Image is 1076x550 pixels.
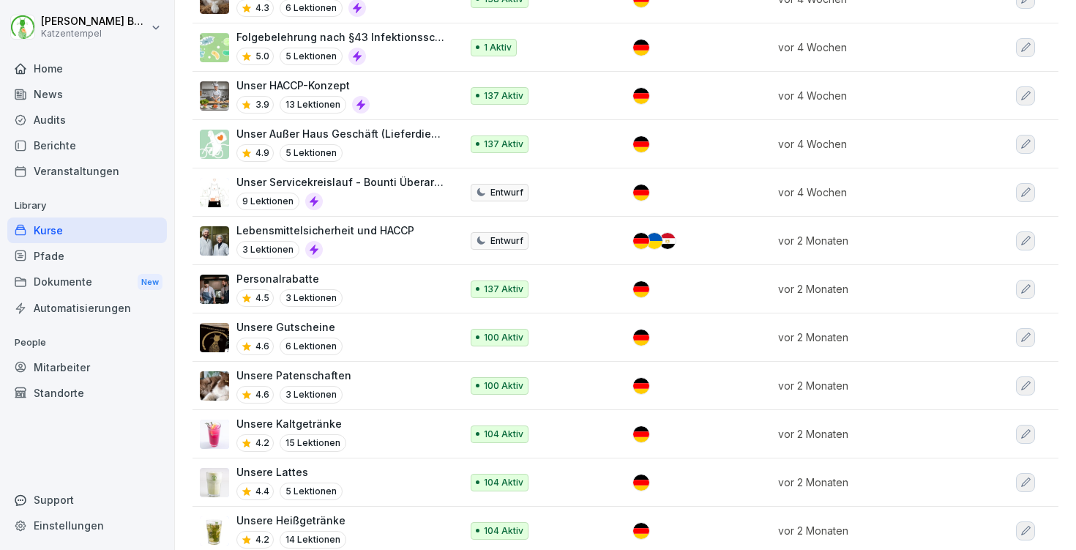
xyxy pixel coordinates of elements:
p: 4.3 [255,1,269,15]
p: Personalrabatte [236,271,343,286]
img: o65mqm5zu8kk6iyyifda1ab1.png [200,420,229,449]
p: 137 Aktiv [484,138,523,151]
p: 4.2 [255,436,269,450]
a: Einstellungen [7,513,167,538]
a: Mitarbeiter [7,354,167,380]
p: 3 Lektionen [280,289,343,307]
p: Folgebelehrung nach §43 Infektionsschutzgesetz (IfSG) [236,29,446,45]
img: de.svg [633,475,649,491]
img: de.svg [633,330,649,346]
img: mlsleav921hxy3akyctmymka.png [200,81,229,111]
p: 3 Lektionen [280,386,343,404]
p: vor 2 Monaten [778,330,968,345]
p: Unsere Kaltgetränke [236,416,346,431]
img: ollo84c29xlvn4eb9oo12wqj.png [200,130,229,159]
p: 5.0 [255,50,269,63]
img: jw93ziiaxyrytvvq4xf35n98.png [200,33,229,62]
p: Unser Außer Haus Geschäft (Lieferdienste) [236,126,446,141]
p: 5 Lektionen [280,144,343,162]
img: u8r67eg3of4bsbim5481mdu9.png [200,371,229,401]
a: Kurse [7,218,167,243]
img: e8ziyjrh6o0kapfuhyynj7rz.png [200,275,229,304]
img: yesgzfw2q3wqzzb03bjz3j6b.png [200,323,229,352]
p: 3.9 [255,98,269,111]
p: 6 Lektionen [280,338,343,355]
p: 100 Aktiv [484,379,523,393]
p: vor 2 Monaten [778,475,968,490]
div: Support [7,487,167,513]
p: Unser HACCP-Konzept [236,78,370,93]
p: Entwurf [490,234,523,248]
div: Dokumente [7,269,167,296]
img: ua.svg [646,233,662,249]
p: 5 Lektionen [280,48,343,65]
img: de.svg [633,378,649,394]
a: Automatisierungen [7,295,167,321]
p: vor 4 Wochen [778,136,968,152]
p: 4.4 [255,485,269,498]
img: lekk7zbfdhfg8z7radtijnqi.png [200,468,229,497]
img: h4jpfmohrvkvvnkn07ik53sv.png [200,516,229,546]
img: de.svg [633,233,649,249]
p: Unsere Heißgetränke [236,513,346,528]
a: DokumenteNew [7,269,167,296]
p: 3 Lektionen [236,241,299,259]
div: New [138,274,162,291]
img: de.svg [633,136,649,152]
a: Berichte [7,133,167,158]
p: 4.9 [255,146,269,160]
p: Unsere Lattes [236,464,343,480]
p: 13 Lektionen [280,96,346,114]
p: vor 2 Monaten [778,233,968,248]
img: np8timnq3qj8z7jdjwtlli73.png [200,226,229,256]
p: 4.6 [255,340,269,353]
p: 5 Lektionen [280,483,343,500]
img: eg.svg [660,233,676,249]
p: 15 Lektionen [280,434,346,452]
p: Lebensmittelsicherheit und HACCP [236,223,414,238]
p: vor 4 Wochen [778,88,968,103]
p: 104 Aktiv [484,476,523,489]
p: Unsere Gutscheine [236,319,343,335]
img: s5qnd9q1m875ulmi6z3g1v03.png [200,178,229,207]
p: Library [7,194,167,218]
p: 104 Aktiv [484,524,523,538]
p: 1 Aktiv [484,41,512,54]
a: Home [7,56,167,81]
p: vor 2 Monaten [778,523,968,538]
p: 137 Aktiv [484,89,523,103]
p: People [7,331,167,354]
p: 4.5 [255,291,269,305]
p: Unser Servicekreislauf - Bounti Überarbeitung [236,174,446,190]
p: 14 Lektionen [280,531,346,549]
img: de.svg [633,185,649,201]
div: Veranstaltungen [7,158,167,184]
img: de.svg [633,88,649,104]
a: News [7,81,167,107]
p: 137 Aktiv [484,283,523,296]
p: 4.2 [255,533,269,546]
p: vor 4 Wochen [778,185,968,200]
img: de.svg [633,426,649,442]
a: Standorte [7,380,167,406]
img: de.svg [633,281,649,297]
p: 100 Aktiv [484,331,523,344]
p: vor 4 Wochen [778,40,968,55]
a: Pfade [7,243,167,269]
p: Entwurf [490,186,523,199]
p: vor 2 Monaten [778,378,968,393]
p: Katzentempel [41,29,148,39]
p: 4.6 [255,388,269,401]
p: [PERSON_NAME] Benedix [41,15,148,28]
a: Audits [7,107,167,133]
